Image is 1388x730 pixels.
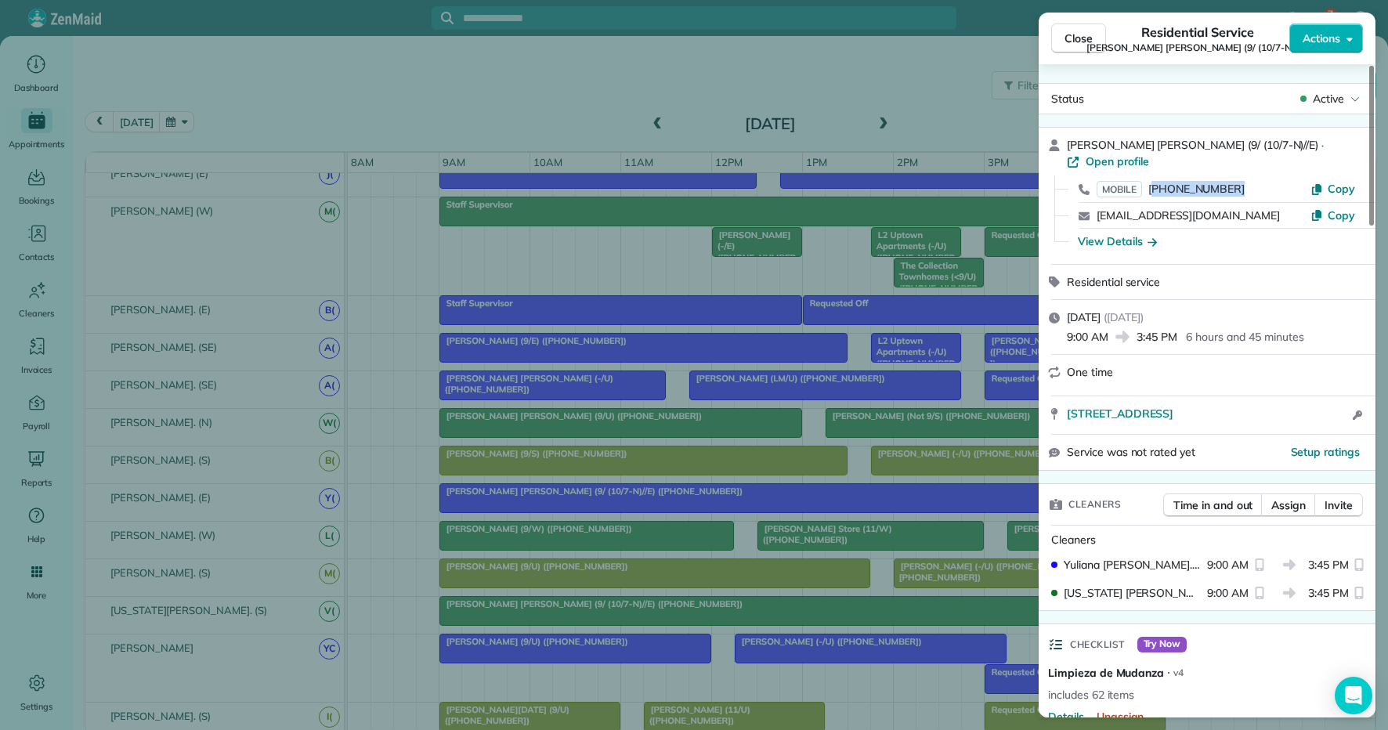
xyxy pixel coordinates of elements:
[1051,533,1096,547] span: Cleaners
[1167,665,1170,681] span: ⋅
[1048,709,1084,725] button: Details
[1068,497,1121,512] span: Cleaners
[1328,182,1355,196] span: Copy
[1067,444,1195,461] span: Service was not rated yet
[1051,23,1106,53] button: Close
[1335,677,1372,714] div: Open Intercom Messenger
[1310,181,1355,197] button: Copy
[1048,665,1164,681] span: Limpieza de Mudanza
[1186,329,1303,345] p: 6 hours and 45 minutes
[1308,557,1349,573] span: 3:45 PM
[1291,444,1361,460] button: Setup ratings
[1067,154,1149,169] a: Open profile
[1314,493,1363,517] button: Invite
[1086,42,1308,54] span: [PERSON_NAME] [PERSON_NAME] (9/ (10/7-N)//E)
[1086,154,1149,169] span: Open profile
[1048,687,1134,703] span: includes 62 items
[1070,637,1125,652] span: Checklist
[1207,557,1249,573] span: 9:00 AM
[1097,181,1245,197] a: MOBILE[PHONE_NUMBER]
[1137,637,1187,652] span: Try Now
[1173,667,1184,679] span: v4
[1051,92,1084,106] span: Status
[1261,493,1316,517] button: Assign
[1067,275,1160,289] span: Residential service
[1328,208,1355,222] span: Copy
[1067,365,1113,379] span: One time
[1173,497,1252,513] span: Time in and out
[1067,138,1318,152] span: [PERSON_NAME] [PERSON_NAME] (9/ (10/7-N)//E)
[1067,329,1108,345] span: 9:00 AM
[1318,139,1327,151] span: ·
[1325,497,1353,513] span: Invite
[1313,91,1344,107] span: Active
[1348,406,1366,425] button: Open access information
[1064,585,1201,601] span: [US_STATE] [PERSON_NAME]. (S)
[1097,181,1142,197] span: MOBILE
[1137,329,1177,345] span: 3:45 PM
[1067,406,1348,421] a: [STREET_ADDRESS]
[1097,709,1144,725] button: Unassign
[1310,208,1355,223] button: Copy
[1291,445,1361,459] span: Setup ratings
[1064,557,1201,573] span: Yuliana [PERSON_NAME]. (E)
[1064,31,1093,46] span: Close
[1067,310,1101,324] span: [DATE]
[1067,406,1173,421] span: [STREET_ADDRESS]
[1141,23,1253,42] span: Residential Service
[1207,585,1249,601] span: 9:00 AM
[1104,310,1144,324] span: ( [DATE] )
[1308,585,1349,601] span: 3:45 PM
[1148,182,1245,196] span: [PHONE_NUMBER]
[1303,31,1340,46] span: Actions
[1097,208,1280,222] a: [EMAIL_ADDRESS][DOMAIN_NAME]
[1078,233,1157,249] button: View Details
[1163,493,1263,517] button: Time in and out
[1271,497,1306,513] span: Assign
